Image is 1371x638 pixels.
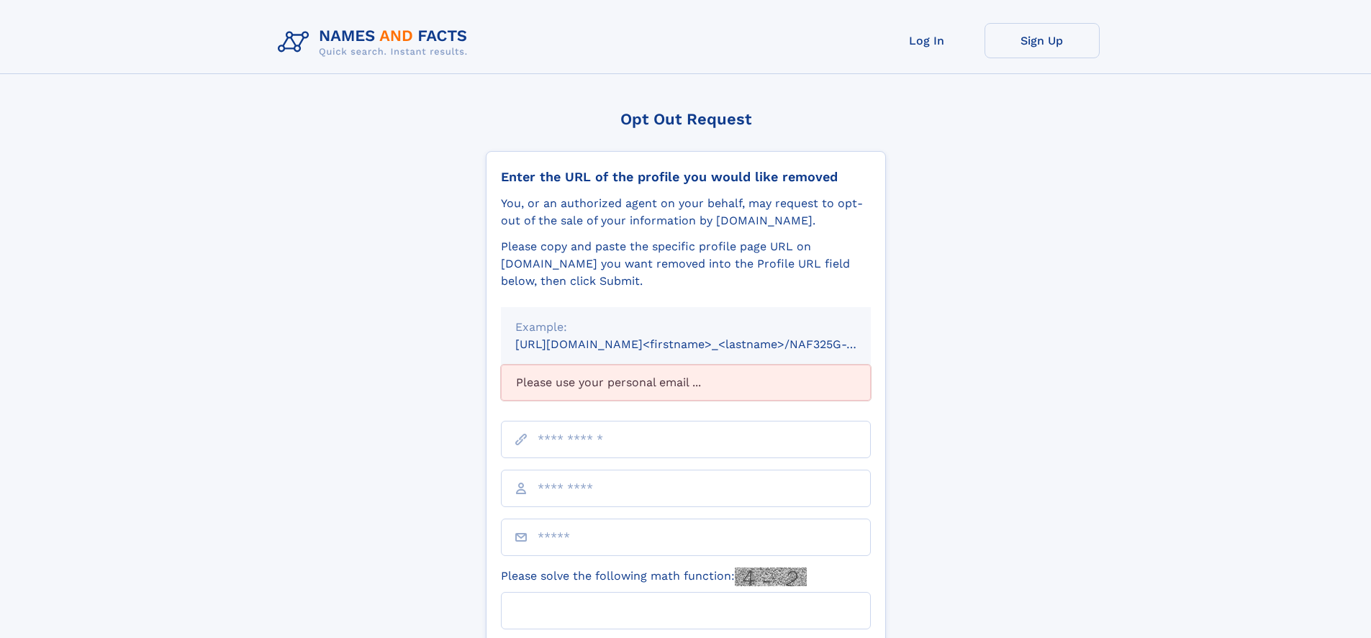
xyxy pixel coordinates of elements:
a: Log In [869,23,985,58]
div: Please use your personal email ... [501,365,871,401]
div: Example: [515,319,856,336]
div: Opt Out Request [486,110,886,128]
img: Logo Names and Facts [272,23,479,62]
div: Please copy and paste the specific profile page URL on [DOMAIN_NAME] you want removed into the Pr... [501,238,871,290]
small: [URL][DOMAIN_NAME]<firstname>_<lastname>/NAF325G-xxxxxxxx [515,337,898,351]
a: Sign Up [985,23,1100,58]
div: Enter the URL of the profile you would like removed [501,169,871,185]
div: You, or an authorized agent on your behalf, may request to opt-out of the sale of your informatio... [501,195,871,229]
label: Please solve the following math function: [501,568,807,586]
